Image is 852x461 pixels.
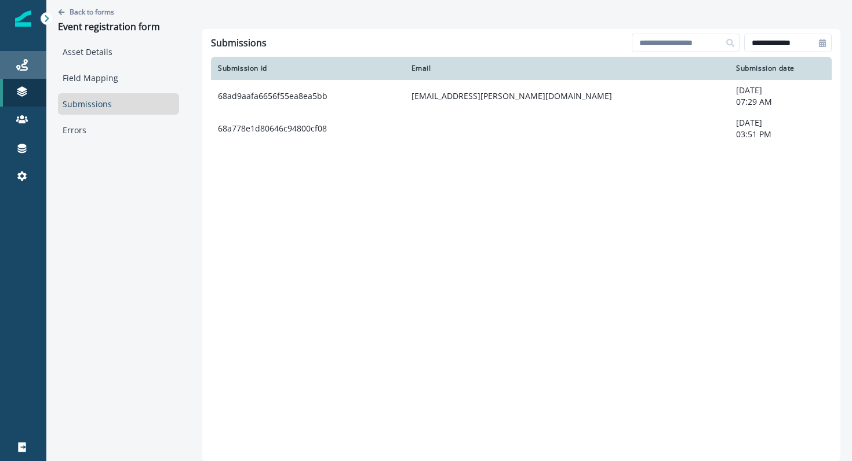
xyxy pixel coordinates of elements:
[736,64,825,73] div: Submission date
[736,117,825,129] p: [DATE]
[58,119,179,141] a: Errors
[211,112,405,145] td: 68a778e1d80646c94800cf08
[58,21,160,34] div: Event registration form
[58,41,179,63] a: Asset Details
[58,67,179,89] a: Field Mapping
[211,36,267,50] p: Submissions
[412,64,723,73] div: Email
[211,80,405,112] td: 68ad9aafa6656f55ea8ea5bb
[58,7,114,17] button: Go back
[736,129,825,140] p: 03:51 PM
[736,96,825,108] p: 07:29 AM
[736,85,825,96] p: [DATE]
[70,7,114,17] p: Back to forms
[218,64,398,73] div: Submission id
[58,93,179,115] a: Submissions
[15,10,31,27] img: Inflection
[405,80,730,112] td: [EMAIL_ADDRESS][PERSON_NAME][DOMAIN_NAME]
